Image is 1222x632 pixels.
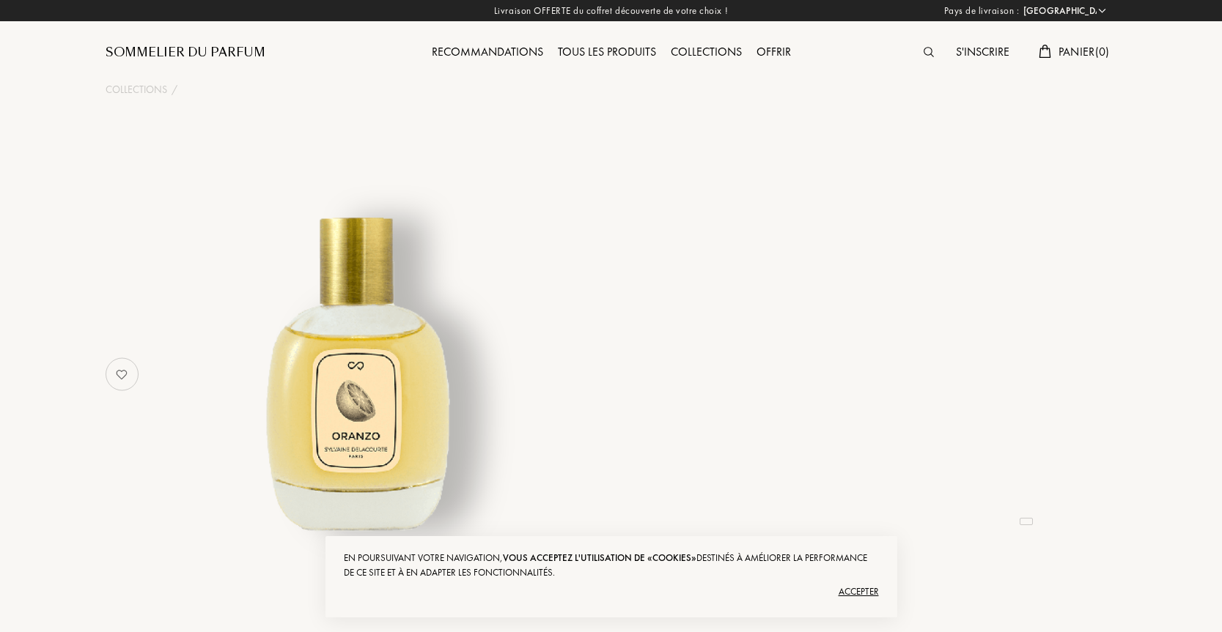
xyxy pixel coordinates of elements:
[944,4,1020,18] span: Pays de livraison :
[424,44,551,59] a: Recommandations
[106,44,265,62] a: Sommelier du Parfum
[949,44,1017,59] a: S'inscrire
[172,82,177,97] div: /
[1039,45,1050,58] img: cart.svg
[949,43,1017,62] div: S'inscrire
[344,580,879,603] div: Accepter
[663,44,749,59] a: Collections
[106,82,167,97] a: Collections
[177,186,540,549] img: undefined undefined
[1097,5,1108,16] img: arrow_w.png
[924,47,934,57] img: search_icn.svg
[503,551,696,564] span: vous acceptez l'utilisation de «cookies»
[107,360,136,389] img: no_like_p.png
[1059,44,1110,59] span: Panier ( 0 )
[663,43,749,62] div: Collections
[344,551,879,580] div: En poursuivant votre navigation, destinés à améliorer la performance de ce site et à en adapter l...
[551,43,663,62] div: Tous les produits
[424,43,551,62] div: Recommandations
[749,43,798,62] div: Offrir
[749,44,798,59] a: Offrir
[551,44,663,59] a: Tous les produits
